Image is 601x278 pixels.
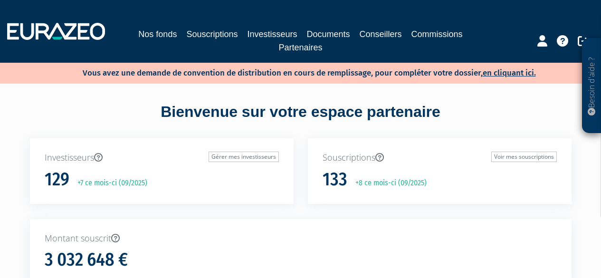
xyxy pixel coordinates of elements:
a: Souscriptions [186,28,238,41]
p: Investisseurs [45,152,279,164]
a: Partenaires [278,41,322,54]
p: Vous avez une demande de convention de distribution en cours de remplissage, pour compléter votre... [55,65,536,79]
p: +7 ce mois-ci (09/2025) [71,178,147,189]
img: 1732889491-logotype_eurazeo_blanc_rvb.png [7,23,105,40]
a: Documents [307,28,350,41]
h1: 129 [45,170,69,190]
h1: 3 032 648 € [45,250,128,270]
div: Bienvenue sur votre espace partenaire [23,101,579,138]
p: Besoin d'aide ? [586,43,597,129]
a: Gérer mes investisseurs [209,152,279,162]
a: en cliquant ici. [483,68,536,78]
a: Commissions [411,28,463,41]
p: Souscriptions [323,152,557,164]
h1: 133 [323,170,347,190]
p: Montant souscrit [45,232,557,245]
a: Voir mes souscriptions [491,152,557,162]
a: Conseillers [360,28,402,41]
p: +8 ce mois-ci (09/2025) [349,178,427,189]
a: Nos fonds [138,28,177,41]
a: Investisseurs [247,28,297,41]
